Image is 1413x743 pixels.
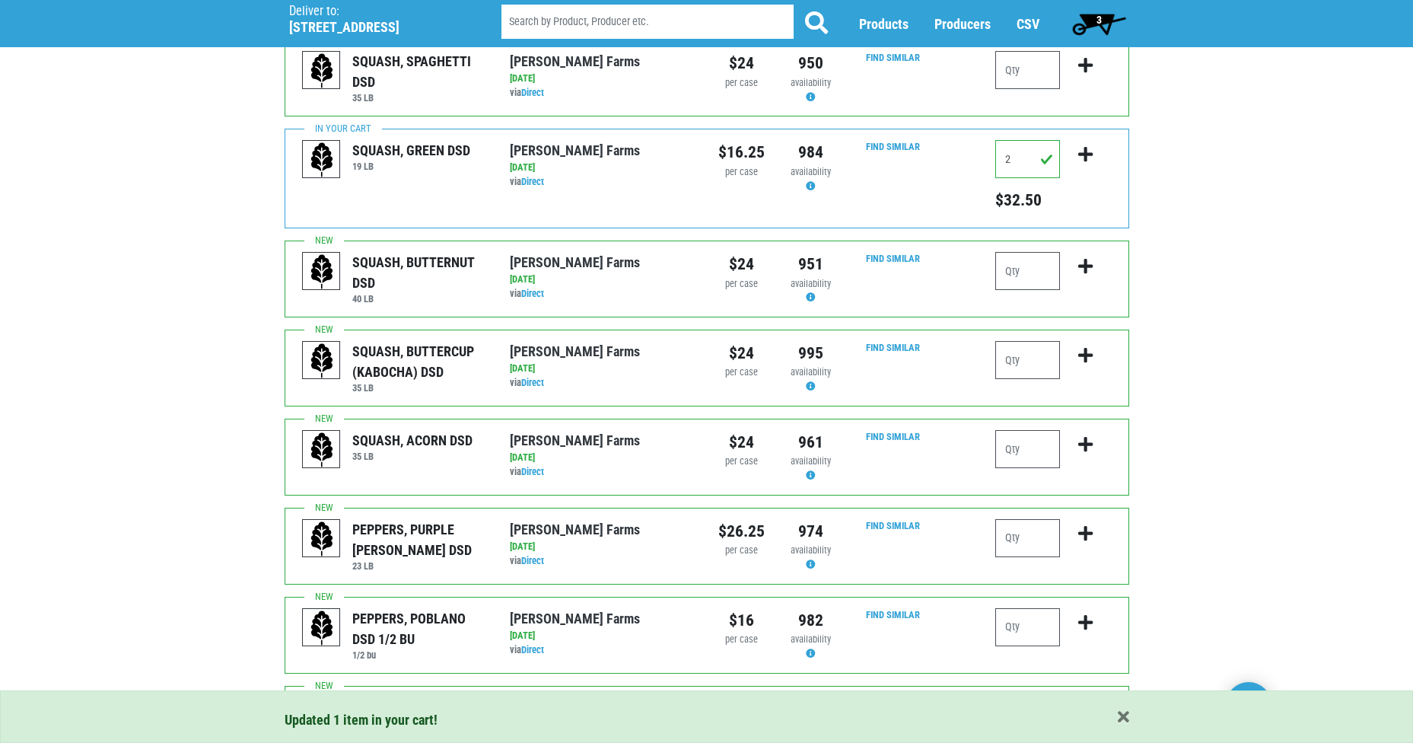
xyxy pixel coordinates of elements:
[303,609,341,647] img: placeholder-variety-43d6402dacf2d531de610a020419775a.svg
[352,382,487,394] h6: 35 LB
[718,633,765,647] div: per case
[788,252,834,276] div: 951
[352,430,473,451] div: SQUASH, ACORN DSD
[718,76,765,91] div: per case
[718,608,765,633] div: $16
[718,519,765,544] div: $26.25
[791,278,831,289] span: availability
[788,608,834,633] div: 982
[718,430,765,454] div: $24
[718,51,765,75] div: $24
[510,86,695,100] div: via
[510,611,640,627] a: [PERSON_NAME] Farms
[521,466,544,477] a: Direct
[718,544,765,558] div: per case
[718,454,765,469] div: per case
[303,253,341,291] img: placeholder-variety-43d6402dacf2d531de610a020419775a.svg
[285,710,1129,730] div: Updated 1 item in your cart!
[303,141,341,179] img: placeholder-variety-43d6402dacf2d531de610a020419775a.svg
[352,519,487,560] div: PEPPERS, PURPLE [PERSON_NAME] DSD
[510,432,640,448] a: [PERSON_NAME] Farms
[866,609,920,620] a: Find Similar
[718,277,765,292] div: per case
[995,252,1060,290] input: Qty
[510,273,695,287] div: [DATE]
[521,644,544,655] a: Direct
[718,140,765,164] div: $16.25
[289,4,463,19] p: Deliver to:
[510,465,695,480] div: via
[510,643,695,658] div: via
[788,430,834,454] div: 961
[521,288,544,299] a: Direct
[510,362,695,376] div: [DATE]
[303,52,341,90] img: placeholder-variety-43d6402dacf2d531de610a020419775a.svg
[995,608,1060,646] input: Qty
[791,544,831,556] span: availability
[788,140,834,164] div: 984
[866,52,920,63] a: Find Similar
[866,253,920,264] a: Find Similar
[510,343,640,359] a: [PERSON_NAME] Farms
[303,520,341,558] img: placeholder-variety-43d6402dacf2d531de610a020419775a.svg
[510,451,695,465] div: [DATE]
[791,633,831,645] span: availability
[510,376,695,391] div: via
[510,72,695,86] div: [DATE]
[501,5,794,39] input: Search by Product, Producer etc.
[521,377,544,388] a: Direct
[788,51,834,75] div: 950
[510,554,695,569] div: via
[352,51,487,92] div: SQUASH, SPAGHETTI DSD
[510,175,695,190] div: via
[788,519,834,544] div: 974
[866,431,920,442] a: Find Similar
[510,521,640,537] a: [PERSON_NAME] Farms
[510,629,695,643] div: [DATE]
[791,455,831,467] span: availability
[718,341,765,365] div: $24
[1017,16,1039,32] a: CSV
[1065,8,1133,39] a: 3
[510,254,640,270] a: [PERSON_NAME] Farms
[352,451,473,462] h6: 35 LB
[510,142,640,158] a: [PERSON_NAME] Farms
[995,341,1060,379] input: Qty
[718,252,765,276] div: $24
[510,161,695,175] div: [DATE]
[352,608,487,649] div: PEPPERS, POBLANO DSD 1/2 BU
[303,342,341,380] img: placeholder-variety-43d6402dacf2d531de610a020419775a.svg
[788,165,834,194] div: Availability may be subject to change.
[521,176,544,187] a: Direct
[510,287,695,301] div: via
[791,366,831,378] span: availability
[718,365,765,380] div: per case
[934,16,991,32] a: Producers
[995,519,1060,557] input: Qty
[788,341,834,365] div: 995
[352,560,487,572] h6: 23 LB
[866,520,920,531] a: Find Similar
[521,555,544,566] a: Direct
[718,165,765,180] div: per case
[510,53,640,69] a: [PERSON_NAME] Farms
[303,431,341,469] img: placeholder-variety-43d6402dacf2d531de610a020419775a.svg
[866,141,920,152] a: Find Similar
[995,51,1060,89] input: Qty
[352,649,487,661] h6: 1/2 bu
[352,140,470,161] div: SQUASH, GREEN DSD
[352,341,487,382] div: SQUASH, BUTTERCUP (KABOCHA) DSD
[352,161,470,172] h6: 19 LB
[995,430,1060,468] input: Qty
[859,16,909,32] a: Products
[791,166,831,177] span: availability
[521,87,544,98] a: Direct
[995,190,1060,210] h5: Total price
[995,140,1060,178] input: Qty
[289,19,463,36] h5: [STREET_ADDRESS]
[352,252,487,293] div: SQUASH, BUTTERNUT DSD
[791,77,831,88] span: availability
[1096,14,1102,26] span: 3
[352,293,487,305] h6: 40 LB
